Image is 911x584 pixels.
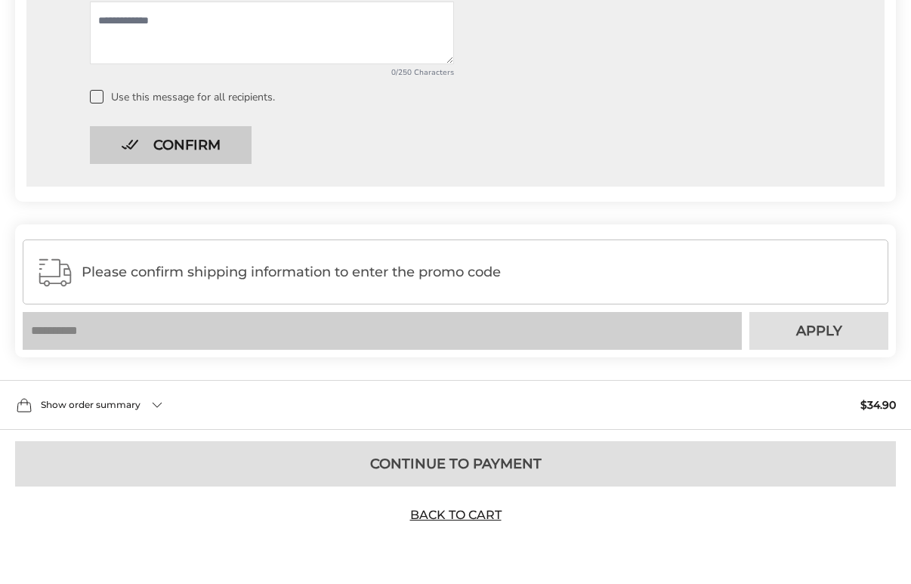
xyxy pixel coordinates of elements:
label: Use this message for all recipients. [90,90,860,104]
span: $34.90 [860,400,896,410]
span: Apply [796,324,842,338]
span: Show order summary [41,400,141,409]
textarea: Add a message [90,2,454,64]
span: Please confirm shipping information to enter the promo code [82,264,875,280]
button: Confirm button [90,126,252,164]
div: 0/250 Characters [90,67,454,78]
button: Continue to Payment [15,441,896,487]
a: Back to Cart [403,507,508,524]
button: Apply [749,312,888,350]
